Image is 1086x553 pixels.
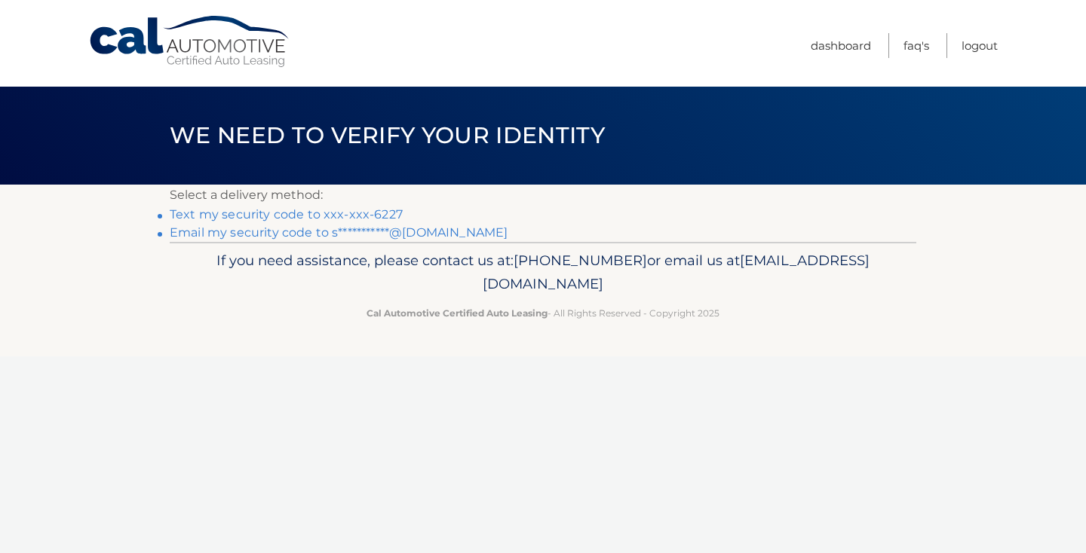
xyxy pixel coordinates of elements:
[170,185,916,206] p: Select a delivery method:
[811,33,871,58] a: Dashboard
[903,33,929,58] a: FAQ's
[962,33,998,58] a: Logout
[514,252,647,269] span: [PHONE_NUMBER]
[170,207,403,222] a: Text my security code to xxx-xxx-6227
[179,249,907,297] p: If you need assistance, please contact us at: or email us at
[170,121,605,149] span: We need to verify your identity
[179,305,907,321] p: - All Rights Reserved - Copyright 2025
[88,15,292,69] a: Cal Automotive
[367,307,548,319] strong: Cal Automotive Certified Auto Leasing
